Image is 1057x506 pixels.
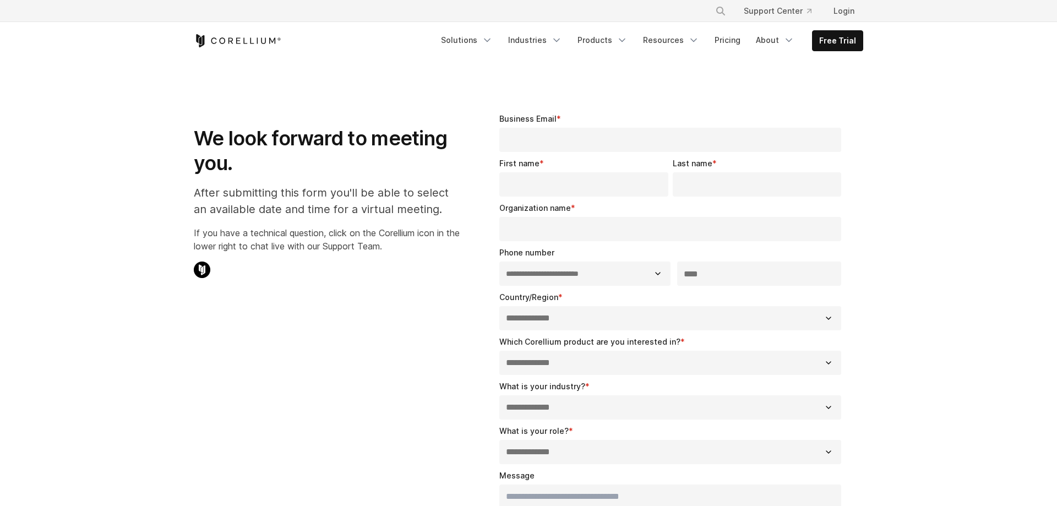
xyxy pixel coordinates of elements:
a: Industries [502,30,569,50]
span: Country/Region [499,292,558,302]
a: Resources [636,30,706,50]
a: Support Center [735,1,820,21]
span: What is your role? [499,426,569,436]
a: Free Trial [813,31,863,51]
a: Pricing [708,30,747,50]
p: If you have a technical question, click on the Corellium icon in the lower right to chat live wit... [194,226,460,253]
a: Solutions [434,30,499,50]
h1: We look forward to meeting you. [194,126,460,176]
span: Business Email [499,114,557,123]
span: Message [499,471,535,480]
button: Search [711,1,731,21]
img: Corellium Chat Icon [194,262,210,278]
a: Corellium Home [194,34,281,47]
a: Products [571,30,634,50]
span: Which Corellium product are you interested in? [499,337,680,346]
span: Phone number [499,248,554,257]
span: Last name [673,159,712,168]
span: What is your industry? [499,382,585,391]
span: First name [499,159,540,168]
a: About [749,30,801,50]
div: Navigation Menu [702,1,863,21]
span: Organization name [499,203,571,213]
div: Navigation Menu [434,30,863,51]
p: After submitting this form you'll be able to select an available date and time for a virtual meet... [194,184,460,217]
a: Login [825,1,863,21]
